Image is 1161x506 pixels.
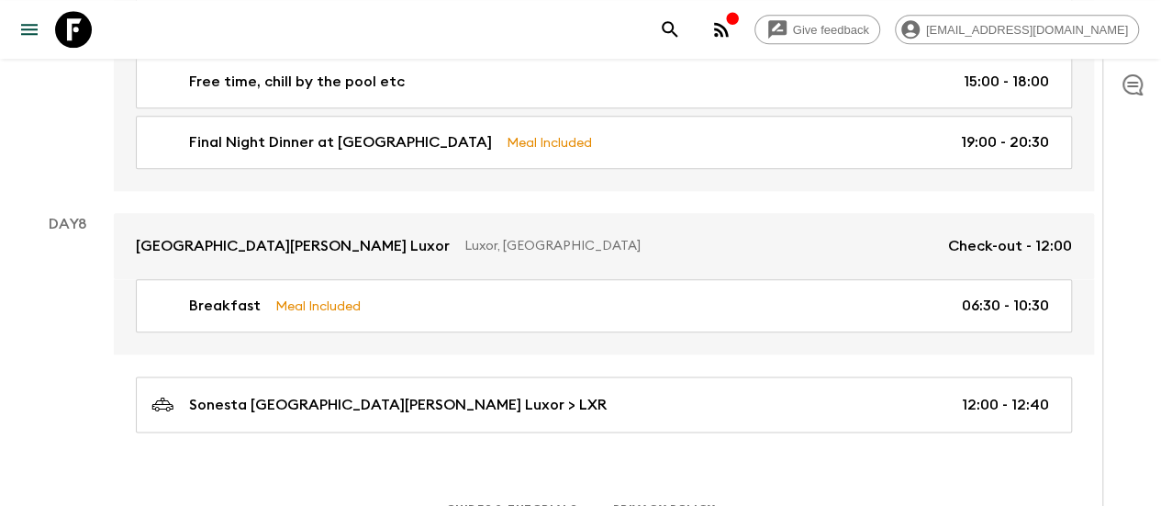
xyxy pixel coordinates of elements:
p: Check-out - 12:00 [948,235,1072,257]
a: [GEOGRAPHIC_DATA][PERSON_NAME] LuxorLuxor, [GEOGRAPHIC_DATA]Check-out - 12:00 [114,213,1094,279]
p: Meal Included [275,296,361,316]
p: Luxor, [GEOGRAPHIC_DATA] [464,237,933,255]
p: 15:00 - 18:00 [964,71,1049,93]
p: 19:00 - 20:30 [961,131,1049,153]
p: Meal Included [507,132,592,152]
a: Free time, chill by the pool etc15:00 - 18:00 [136,55,1072,108]
p: Day 8 [22,213,114,235]
a: Final Night Dinner at [GEOGRAPHIC_DATA]Meal Included19:00 - 20:30 [136,116,1072,169]
span: Give feedback [783,23,879,37]
p: [GEOGRAPHIC_DATA][PERSON_NAME] Luxor [136,235,450,257]
button: search adventures [652,11,688,48]
span: [EMAIL_ADDRESS][DOMAIN_NAME] [916,23,1138,37]
p: Final Night Dinner at [GEOGRAPHIC_DATA] [189,131,492,153]
p: Sonesta [GEOGRAPHIC_DATA][PERSON_NAME] Luxor > LXR [189,394,607,416]
p: Free time, chill by the pool etc [189,71,405,93]
p: 12:00 - 12:40 [962,394,1049,416]
div: [EMAIL_ADDRESS][DOMAIN_NAME] [895,15,1139,44]
a: BreakfastMeal Included06:30 - 10:30 [136,279,1072,332]
a: Sonesta [GEOGRAPHIC_DATA][PERSON_NAME] Luxor > LXR12:00 - 12:40 [136,377,1072,433]
p: 06:30 - 10:30 [962,295,1049,317]
button: menu [11,11,48,48]
p: Breakfast [189,295,261,317]
a: Give feedback [754,15,880,44]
